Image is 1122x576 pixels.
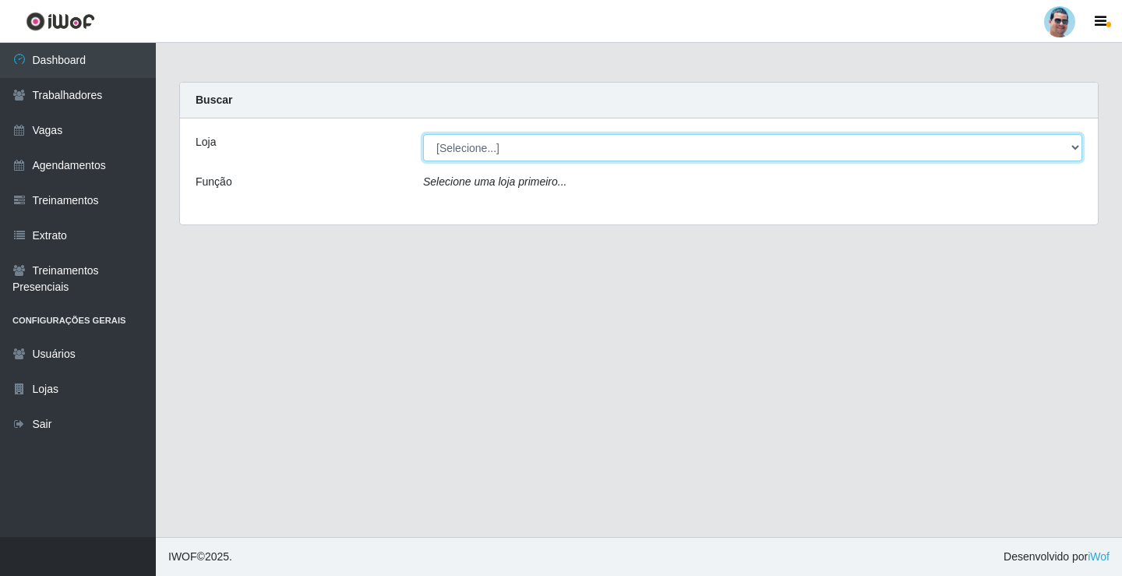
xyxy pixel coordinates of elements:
[168,550,197,563] span: IWOF
[1088,550,1110,563] a: iWof
[196,94,232,106] strong: Buscar
[168,549,232,565] span: © 2025 .
[196,134,216,150] label: Loja
[26,12,95,31] img: CoreUI Logo
[1004,549,1110,565] span: Desenvolvido por
[196,174,232,190] label: Função
[423,175,566,188] i: Selecione uma loja primeiro...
